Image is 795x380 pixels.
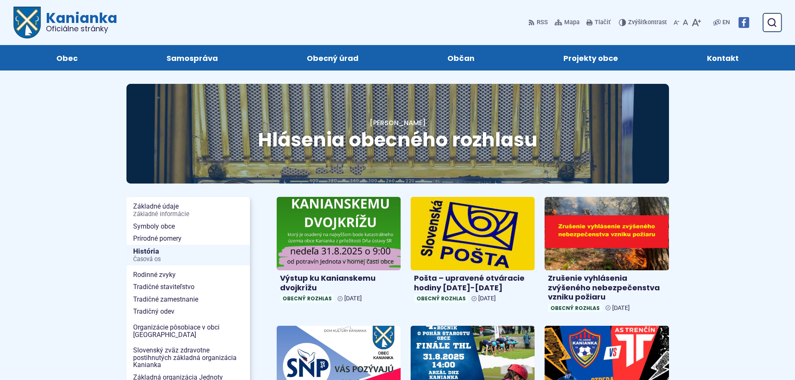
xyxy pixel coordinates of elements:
[548,274,665,302] h4: Zrušenie vyhlásenia zvýšeného nebezpečenstva vzniku požiaru
[133,305,243,318] span: Tradičný odev
[277,197,401,306] a: Výstup ku Kanianskemu dvojkrížu Obecný rozhlas [DATE]
[126,269,250,281] a: Rodinné zvyky
[411,197,535,306] a: Pošta – upravené otváracie hodiny [DATE]-[DATE] Obecný rozhlas [DATE]
[126,281,250,293] a: Tradičné staviteľstvo
[307,45,358,70] span: Obecný úrad
[612,305,630,312] span: [DATE]
[528,14,550,31] a: RSS
[414,274,531,292] h4: Pošta – upravené otváracie hodiny [DATE]-[DATE]
[126,344,250,371] a: Slovenský zväz zdravotne postihnutých základná organizácia Kanianka
[447,45,474,70] span: Občan
[130,45,254,70] a: Samospráva
[280,274,397,292] h4: Výstup ku Kanianskemu dvojkrížu
[707,45,739,70] span: Kontakt
[126,200,250,220] a: Základné údajeZákladné informácie
[344,295,362,302] span: [DATE]
[545,197,669,315] a: Zrušenie vyhlásenia zvýšeného nebezpečenstva vzniku požiaru Obecný rozhlas [DATE]
[133,321,243,341] span: Organizácie pôsobiace v obci [GEOGRAPHIC_DATA]
[13,7,41,38] img: Prejsť na domovskú stránku
[628,19,644,26] span: Zvýšiť
[721,18,732,28] a: EN
[527,45,654,70] a: Projekty obce
[563,45,618,70] span: Projekty obce
[690,14,703,31] button: Zväčšiť veľkosť písma
[585,14,612,31] button: Tlačiť
[671,45,775,70] a: Kontakt
[126,245,250,265] a: HistóriaČasová os
[595,19,611,26] span: Tlačiť
[628,19,667,26] span: kontrast
[619,14,669,31] button: Zvýšiťkontrast
[126,220,250,233] a: Symboly obce
[133,293,243,306] span: Tradičné zamestnanie
[56,45,78,70] span: Obec
[133,245,243,265] span: História
[564,18,580,28] span: Mapa
[126,232,250,245] a: Prírodné pomery
[133,344,243,371] span: Slovenský zväz zdravotne postihnutých základná organizácia Kanianka
[167,45,218,70] span: Samospráva
[681,14,690,31] button: Nastaviť pôvodnú veľkosť písma
[126,321,250,341] a: Organizácie pôsobiace v obci [GEOGRAPHIC_DATA]
[414,294,468,303] span: Obecný rozhlas
[411,45,511,70] a: Občan
[133,211,243,218] span: Základné informácie
[126,293,250,306] a: Tradičné zamestnanie
[126,305,250,318] a: Tradičný odev
[133,281,243,293] span: Tradičné staviteľstvo
[133,220,243,233] span: Symboly obce
[270,45,394,70] a: Obecný úrad
[370,118,426,128] a: [PERSON_NAME]
[537,18,548,28] span: RSS
[722,18,730,28] span: EN
[46,25,117,33] span: Oficiálne stránky
[478,295,496,302] span: [DATE]
[133,232,243,245] span: Prírodné pomery
[280,294,334,303] span: Obecný rozhlas
[258,126,538,153] span: Hlásenia obecného rozhlasu
[133,200,243,220] span: Základné údaje
[738,17,749,28] img: Prejsť na Facebook stránku
[20,45,114,70] a: Obec
[133,256,243,263] span: Časová os
[548,304,602,312] span: Obecný rozhlas
[553,14,581,31] a: Mapa
[133,269,243,281] span: Rodinné zvyky
[41,11,117,33] span: Kanianka
[13,7,117,38] a: Logo Kanianka, prejsť na domovskú stránku.
[672,14,681,31] button: Zmenšiť veľkosť písma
